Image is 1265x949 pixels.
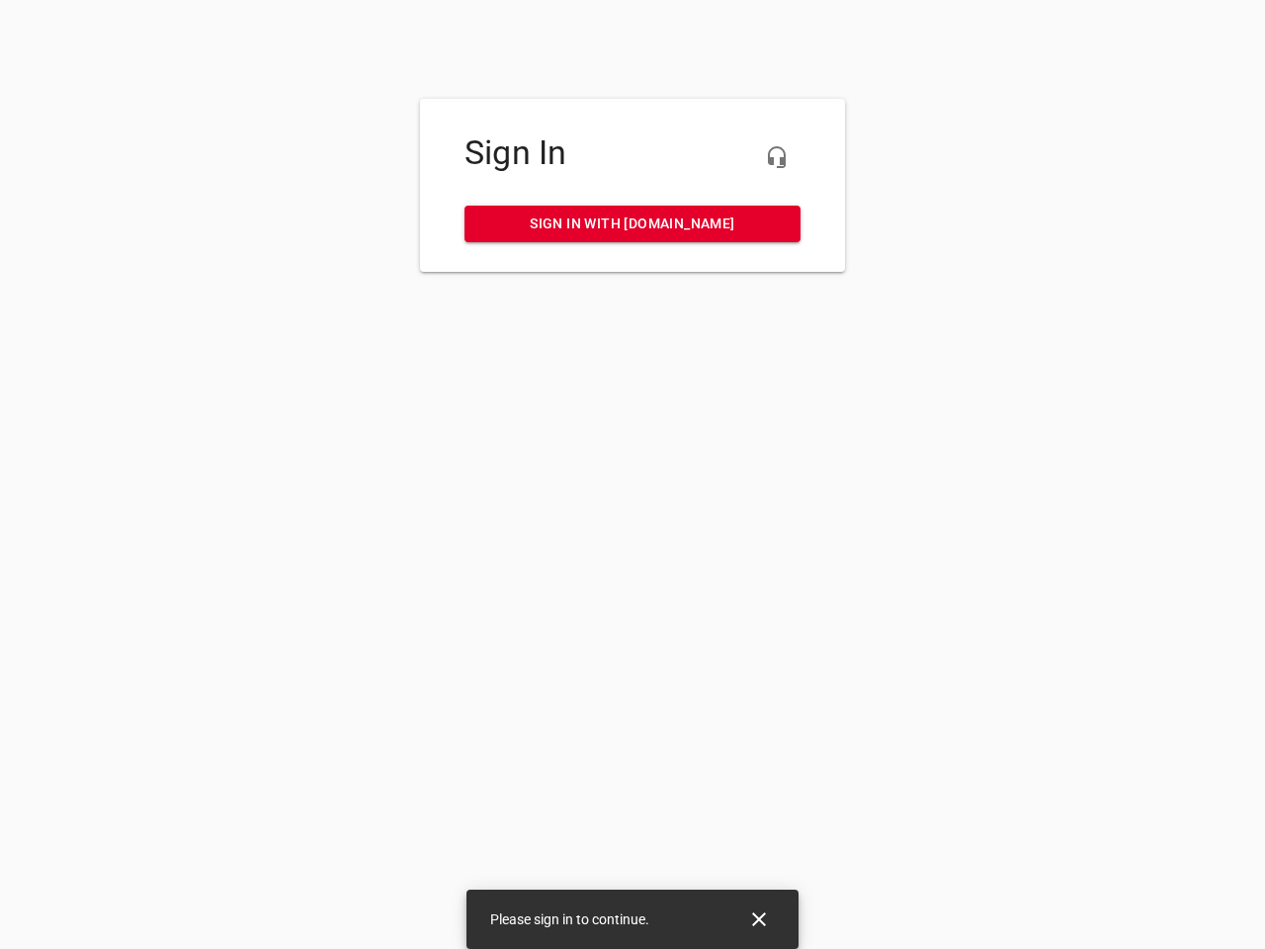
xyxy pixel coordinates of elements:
[464,133,801,173] h4: Sign In
[753,133,801,181] button: Live Chat
[464,206,801,242] a: Sign in with [DOMAIN_NAME]
[480,212,785,236] span: Sign in with [DOMAIN_NAME]
[490,911,649,927] span: Please sign in to continue.
[735,896,783,943] button: Close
